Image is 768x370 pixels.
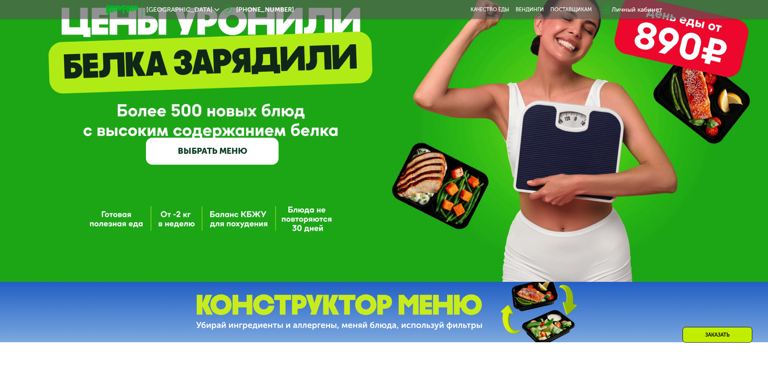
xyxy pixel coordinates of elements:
[223,5,294,14] a: [PHONE_NUMBER]
[683,327,752,343] div: Заказать
[146,138,279,164] a: ВЫБРАТЬ МЕНЮ
[516,6,544,13] a: Вендинги
[470,6,509,13] a: Качество еды
[146,6,212,13] span: [GEOGRAPHIC_DATA]
[550,6,592,13] div: поставщикам
[612,5,662,14] div: Личный кабинет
